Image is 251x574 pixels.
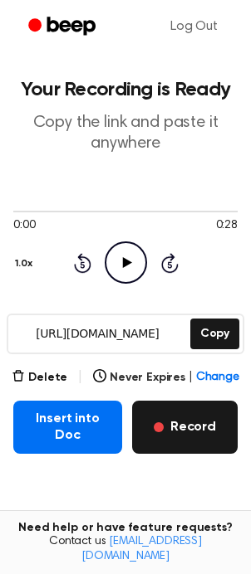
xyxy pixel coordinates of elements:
span: | [189,369,193,387]
button: Never Expires|Change [93,369,239,387]
span: 0:28 [216,217,238,235]
span: Contact us [10,535,241,564]
a: [EMAIL_ADDRESS][DOMAIN_NAME] [81,536,202,562]
button: Insert into Doc [13,401,122,454]
p: Copy the link and paste it anywhere [13,113,238,154]
span: 0:00 [13,217,35,235]
span: | [77,367,83,387]
a: Log Out [154,7,234,46]
a: Beep [17,11,111,43]
button: 1.0x [13,250,38,278]
h1: Your Recording is Ready [13,80,238,100]
button: Delete [12,369,67,387]
button: Record [132,401,238,454]
span: Change [196,369,239,387]
button: Copy [190,319,239,349]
